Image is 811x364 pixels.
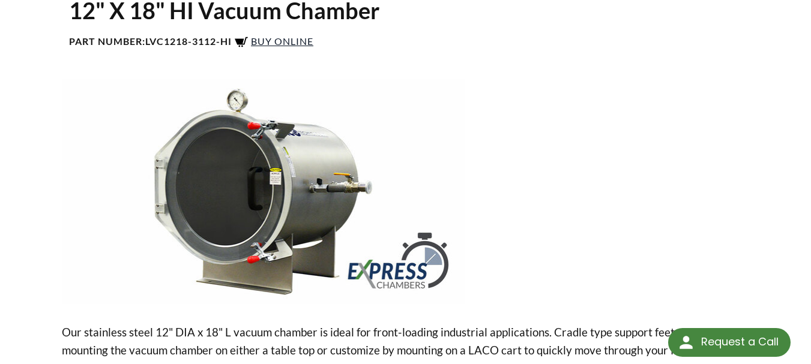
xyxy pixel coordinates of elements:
[62,79,465,305] img: LVC1218-3112-HI Express Chamber
[701,328,779,356] div: Request a Call
[677,333,696,352] img: round button
[69,35,742,50] h4: Part Number:
[234,35,313,47] a: Buy Online
[145,35,232,47] b: LVC1218-3112-HI
[62,323,749,359] p: Our stainless steel 12" DIA x 18" L vacuum chamber is ideal for front-loading industrial applicat...
[251,35,313,47] span: Buy Online
[668,328,791,357] div: Request a Call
